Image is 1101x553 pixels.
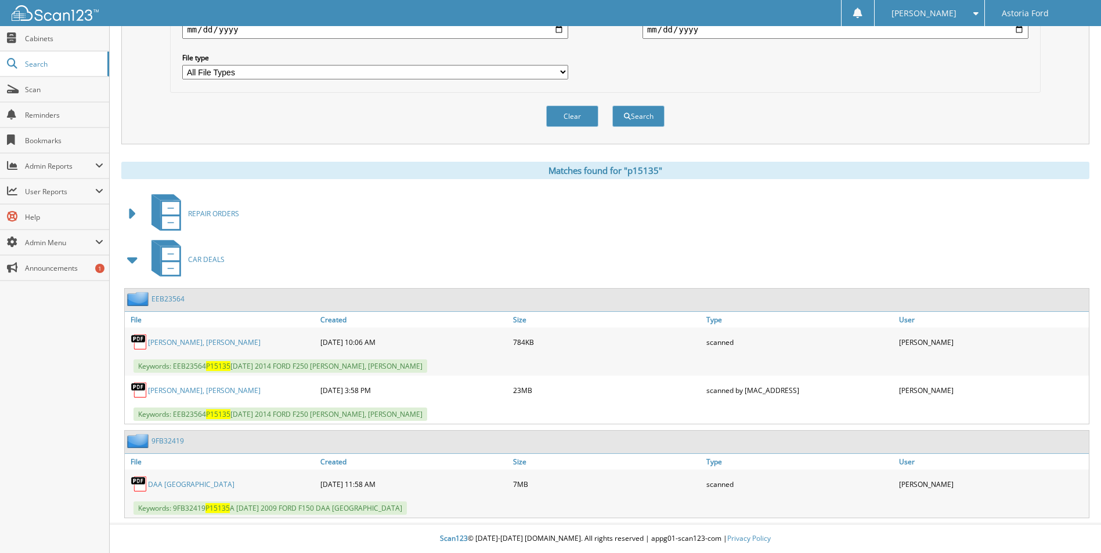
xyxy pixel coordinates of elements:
span: P15135 [205,503,230,513]
div: [DATE] 11:58 AM [317,472,510,496]
a: Privacy Policy [727,533,771,543]
a: Size [510,312,703,328]
img: PDF.png [131,333,148,351]
span: Keywords: 9FB32419 A [DATE] 2009 FORD F150 DAA [GEOGRAPHIC_DATA] [133,501,407,515]
div: 784KB [510,330,703,354]
span: Help [25,212,103,222]
div: scanned [703,472,896,496]
a: DAA [GEOGRAPHIC_DATA] [148,479,234,489]
span: Astoria Ford [1002,10,1049,17]
span: P15135 [206,361,230,371]
span: Scan123 [440,533,468,543]
span: REPAIR ORDERS [188,209,239,219]
span: Keywords: EEB23564 [DATE] 2014 FORD F250 [PERSON_NAME], [PERSON_NAME] [133,359,427,373]
a: 9FB32419 [151,436,184,446]
input: start [182,20,568,39]
img: folder2.png [127,434,151,448]
div: scanned [703,330,896,354]
div: [PERSON_NAME] [896,330,1089,354]
div: 1 [95,264,104,273]
div: scanned by [MAC_ADDRESS] [703,379,896,402]
img: PDF.png [131,381,148,399]
span: Search [25,59,102,69]
span: Admin Reports [25,161,95,171]
a: Size [510,454,703,470]
img: PDF.png [131,475,148,493]
span: Scan [25,85,103,94]
div: [PERSON_NAME] [896,472,1089,496]
a: File [125,454,317,470]
div: 7MB [510,472,703,496]
div: 23MB [510,379,703,402]
span: Cabinets [25,34,103,43]
a: REPAIR ORDERS [145,191,239,237]
button: Search [612,105,665,127]
a: User [896,454,1089,470]
a: [PERSON_NAME], [PERSON_NAME] [148,385,261,395]
a: Created [317,454,510,470]
a: [PERSON_NAME], [PERSON_NAME] [148,337,261,347]
span: [PERSON_NAME] [891,10,956,17]
div: Matches found for "p15135" [121,162,1089,179]
label: File type [182,53,568,63]
a: Type [703,454,896,470]
div: © [DATE]-[DATE] [DOMAIN_NAME]. All rights reserved | appg01-scan123-com | [110,525,1101,553]
span: Bookmarks [25,136,103,145]
div: [PERSON_NAME] [896,379,1089,402]
a: CAR DEALS [145,237,225,282]
div: [DATE] 10:06 AM [317,330,510,354]
div: [DATE] 3:58 PM [317,379,510,402]
img: scan123-logo-white.svg [12,5,99,21]
input: end [642,20,1028,39]
a: File [125,312,317,328]
span: Reminders [25,110,103,120]
img: folder2.png [127,292,151,306]
a: Type [703,312,896,328]
span: P15135 [206,409,230,419]
a: User [896,312,1089,328]
a: Created [317,312,510,328]
span: Keywords: EEB23564 [DATE] 2014 FORD F250 [PERSON_NAME], [PERSON_NAME] [133,408,427,421]
span: User Reports [25,187,95,197]
span: Admin Menu [25,238,95,248]
span: CAR DEALS [188,254,225,264]
span: Announcements [25,263,103,273]
button: Clear [546,105,598,127]
a: EEB23564 [151,294,185,304]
